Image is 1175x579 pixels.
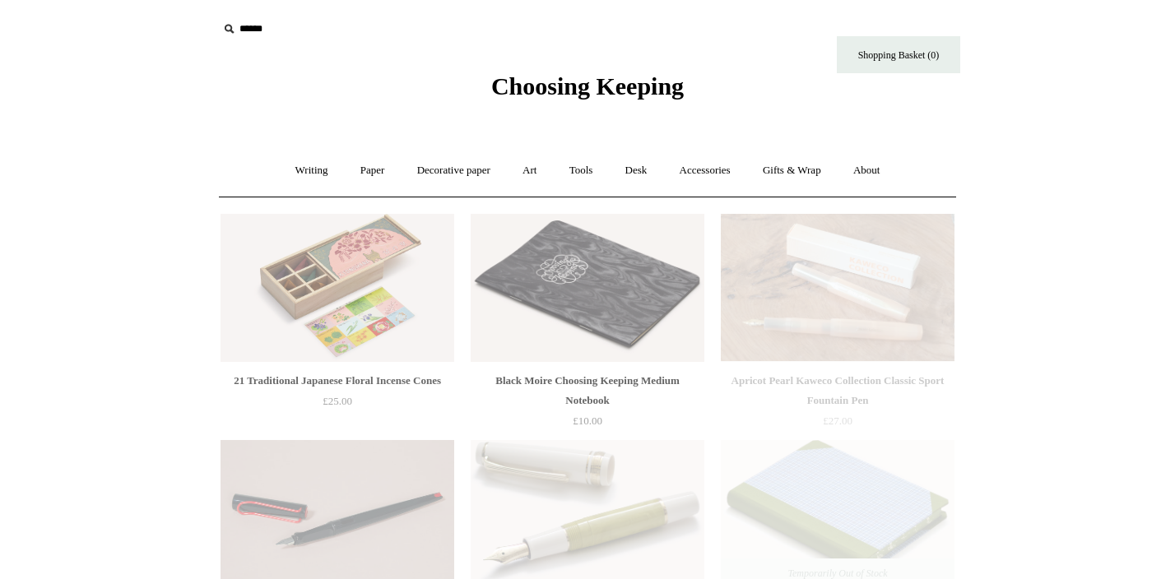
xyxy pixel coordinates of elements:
a: Choosing Keeping [491,86,684,97]
div: 21 Traditional Japanese Floral Incense Cones [225,371,450,391]
img: 21 Traditional Japanese Floral Incense Cones [221,214,454,362]
span: £10.00 [573,415,602,427]
span: £27.00 [823,415,852,427]
a: 21 Traditional Japanese Floral Incense Cones £25.00 [221,371,454,438]
a: Black Moire Choosing Keeping Medium Notebook £10.00 [471,371,704,438]
a: Paper [346,149,400,192]
a: Shopping Basket (0) [837,36,960,73]
a: Accessories [665,149,745,192]
a: Writing [281,149,343,192]
a: Black Moire Choosing Keeping Medium Notebook Black Moire Choosing Keeping Medium Notebook [471,214,704,362]
a: Tools [555,149,608,192]
a: 21 Traditional Japanese Floral Incense Cones 21 Traditional Japanese Floral Incense Cones [221,214,454,362]
div: Apricot Pearl Kaweco Collection Classic Sport Fountain Pen [725,371,950,410]
a: Art [508,149,551,192]
img: Black Moire Choosing Keeping Medium Notebook [471,214,704,362]
a: Decorative paper [402,149,505,192]
a: Apricot Pearl Kaweco Collection Classic Sport Fountain Pen Apricot Pearl Kaweco Collection Classi... [721,214,954,362]
a: About [838,149,895,192]
a: Desk [611,149,662,192]
a: Gifts & Wrap [748,149,836,192]
span: £25.00 [323,395,352,407]
span: Choosing Keeping [491,72,684,100]
div: Black Moire Choosing Keeping Medium Notebook [475,371,700,410]
img: Apricot Pearl Kaweco Collection Classic Sport Fountain Pen [721,214,954,362]
a: Apricot Pearl Kaweco Collection Classic Sport Fountain Pen £27.00 [721,371,954,438]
